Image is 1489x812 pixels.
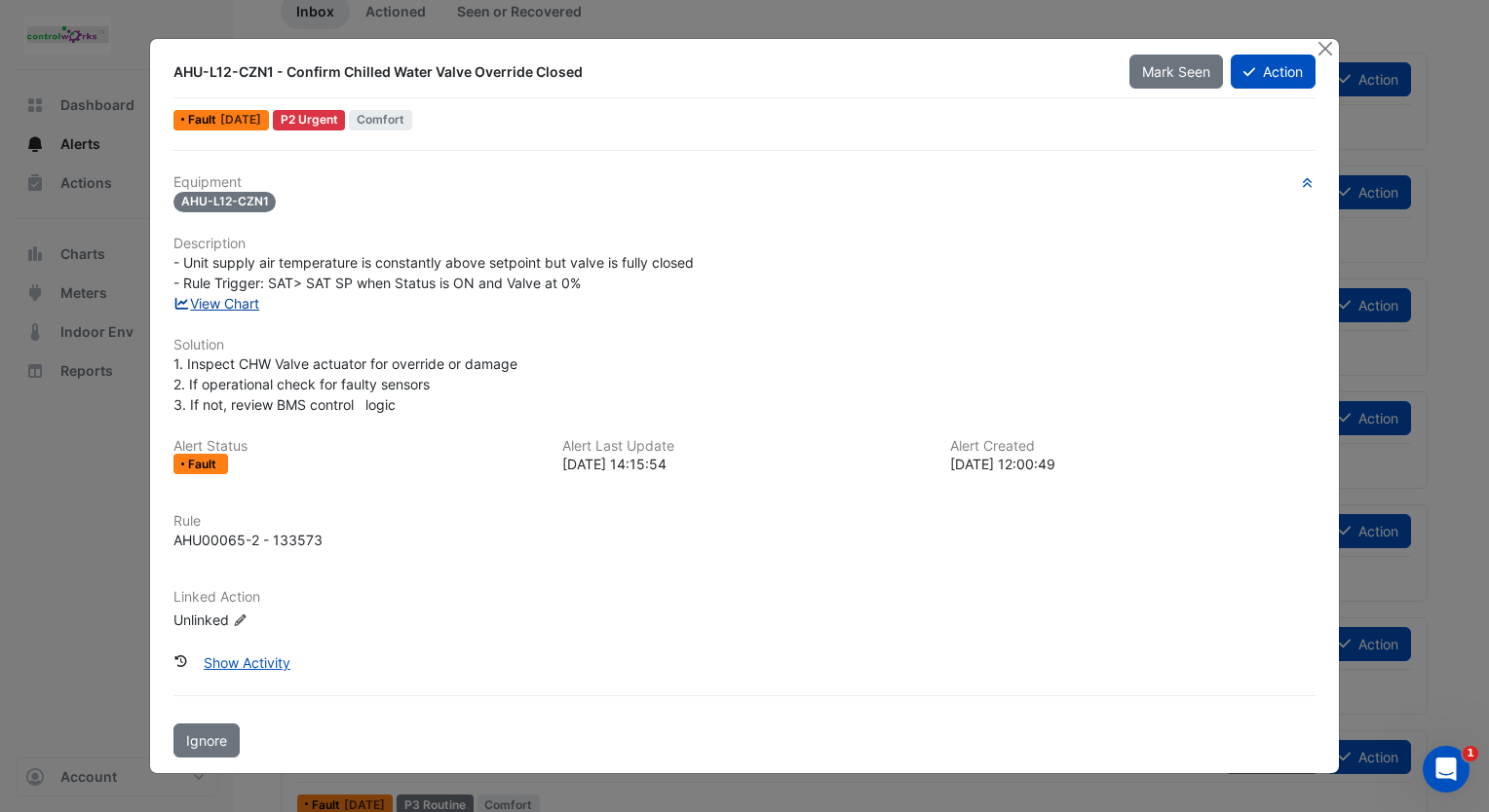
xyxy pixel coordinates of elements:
[1463,746,1478,761] span: 1
[1142,63,1210,80] span: Mark Seen
[173,295,260,312] a: View Chart
[562,454,928,474] div: [DATE] 14:15:54
[220,112,261,127] span: Mon 25-Aug-2025 14:15 AEST
[273,110,346,130] div: P2 Urgent
[188,459,220,470] span: Fault
[173,254,694,291] span: - Unit supply air temperature is constantly above setpoint but valve is fully closed - Rule Trigg...
[173,355,517,413] span: 1. Inspect CHW Valve actuator for override or damage 2. If operational check for faulty sensors 3...
[562,438,928,455] h6: Alert Last Update
[173,236,1316,252] h6: Description
[173,192,277,212] span: AHU-L12-CZN1
[173,723,240,757] button: Ignore
[188,114,220,126] span: Fault
[1231,55,1316,89] button: Action
[950,438,1316,455] h6: Alert Created
[1129,55,1223,89] button: Mark Seen
[173,609,407,630] div: Unlinked
[1423,746,1470,793] iframe: Intercom live chat
[349,110,412,130] span: Comfort
[173,174,1316,191] h6: Equipment
[191,646,303,680] button: Show Activity
[173,438,539,455] h6: Alert Status
[173,530,323,550] div: AHU00065-2 - 133573
[1315,39,1335,59] button: Close
[186,732,227,749] span: Ignore
[173,589,1316,606] h6: Linked Action
[173,337,1316,353] h6: Solution
[173,513,1316,530] h6: Rule
[173,62,1106,82] div: AHU-L12-CZN1 - Confirm Chilled Water Valve Override Closed
[950,454,1316,474] div: [DATE] 12:00:49
[233,613,248,628] fa-icon: Edit Linked Action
